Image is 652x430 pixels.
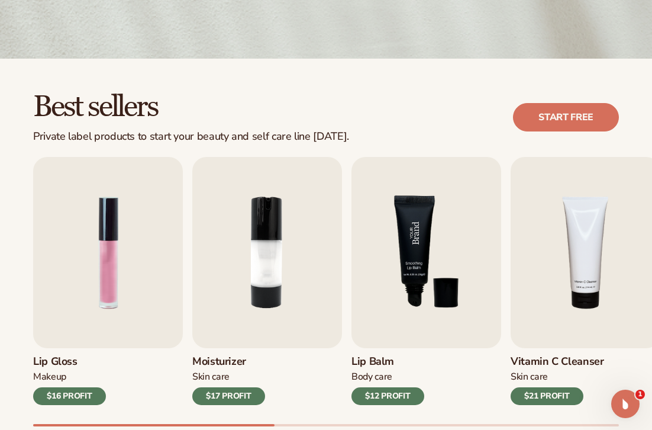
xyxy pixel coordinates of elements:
[33,130,349,143] div: Private label products to start your beauty and self care line [DATE].
[192,157,342,405] a: 2 / 9
[635,390,645,399] span: 1
[351,157,501,348] img: Shopify Image 4
[351,371,424,383] div: Body Care
[511,371,604,383] div: Skin Care
[351,157,501,405] a: 3 / 9
[192,371,265,383] div: Skin Care
[511,387,583,405] div: $21 PROFIT
[192,387,265,405] div: $17 PROFIT
[511,355,604,368] h3: Vitamin C Cleanser
[33,355,106,368] h3: Lip Gloss
[351,387,424,405] div: $12 PROFIT
[33,92,349,123] h2: Best sellers
[192,355,265,368] h3: Moisturizer
[611,390,640,418] iframe: Intercom live chat
[33,387,106,405] div: $16 PROFIT
[351,355,424,368] h3: Lip Balm
[33,157,183,405] a: 1 / 9
[33,371,106,383] div: Makeup
[513,103,619,131] a: Start free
